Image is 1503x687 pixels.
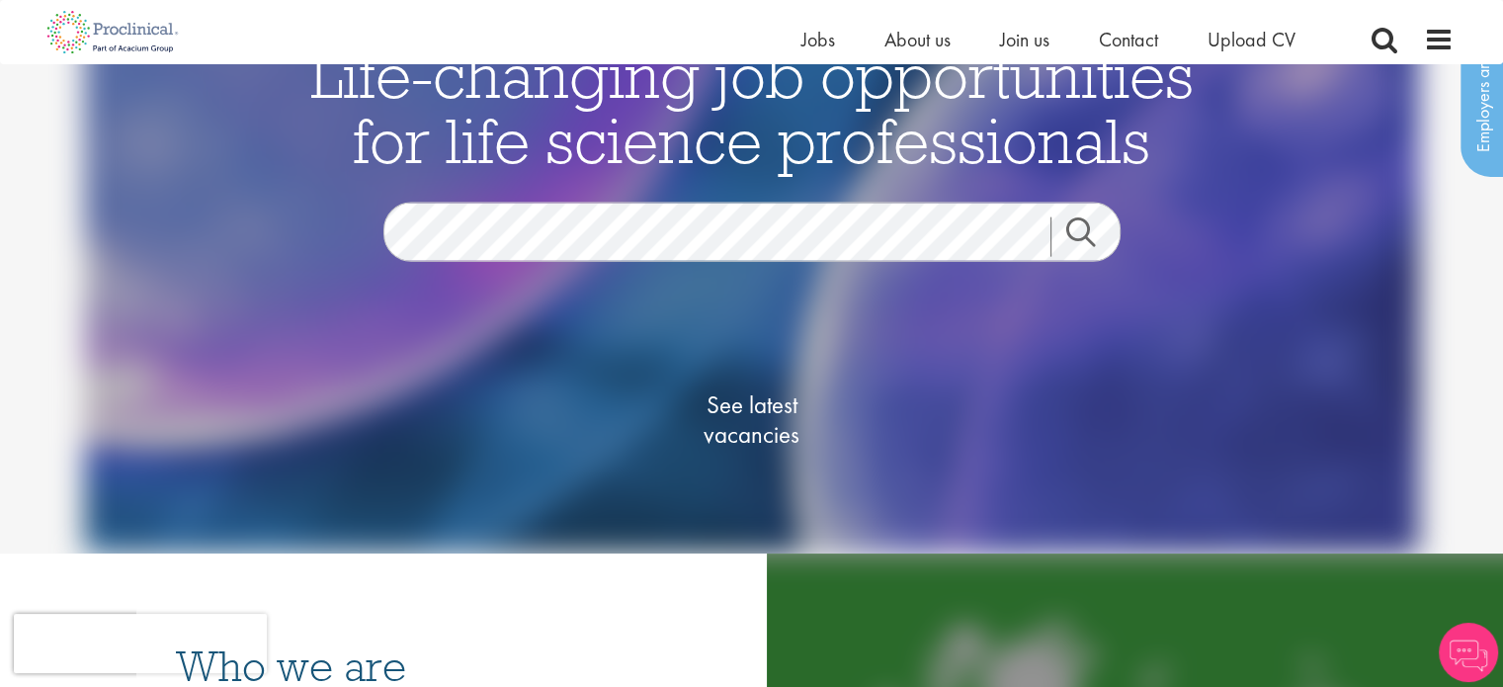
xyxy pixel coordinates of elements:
[14,614,267,673] iframe: reCAPTCHA
[1050,217,1135,257] a: Job search submit button
[1439,623,1498,682] img: Chatbot
[801,27,835,52] a: Jobs
[884,27,951,52] a: About us
[310,36,1194,180] span: Life-changing job opportunities for life science professionals
[1099,27,1158,52] a: Contact
[1208,27,1295,52] a: Upload CV
[653,390,851,450] span: See latest vacancies
[653,311,851,529] a: See latestvacancies
[1000,27,1049,52] a: Join us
